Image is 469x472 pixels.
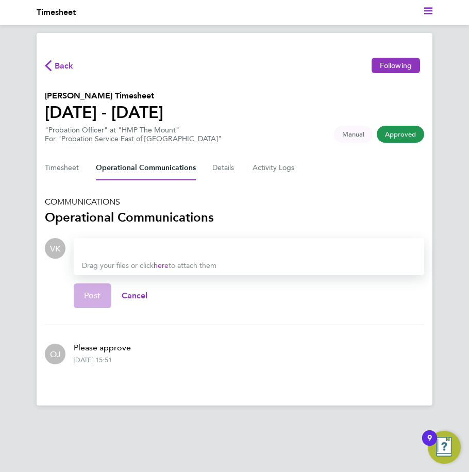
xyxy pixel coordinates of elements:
button: Activity Logs [253,156,296,180]
button: Back [45,59,74,72]
a: here [154,261,169,270]
span: This timesheet was manually created. [334,126,373,143]
span: Drag your files or click to attach them [82,261,216,270]
button: Timesheet [45,156,79,180]
p: Please approve [74,342,131,354]
span: This timesheet has been approved. [377,126,424,143]
div: Vishal Kaushal [45,238,65,259]
button: Cancel [111,283,158,308]
div: "Probation Officer" at "HMP The Mount" [45,126,222,143]
button: Following [372,58,420,73]
div: 9 [427,438,432,451]
button: Open Resource Center, 9 new notifications [428,431,461,464]
h2: [PERSON_NAME] Timesheet [45,90,163,102]
button: Operational Communications [96,156,196,180]
h1: [DATE] - [DATE] [45,102,163,123]
span: OJ [50,348,61,360]
div: [DATE] 15:51 [74,356,112,364]
span: Following [380,61,412,70]
div: Oliver Jefferson [45,344,65,364]
button: Details [212,156,236,180]
span: Cancel [122,291,148,300]
h3: Operational Communications [45,209,424,226]
span: VK [50,243,60,254]
li: Timesheet [37,6,76,19]
h5: COMMUNICATIONS [45,197,424,207]
span: Back [55,60,74,72]
div: For "Probation Service East of [GEOGRAPHIC_DATA]" [45,134,222,143]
